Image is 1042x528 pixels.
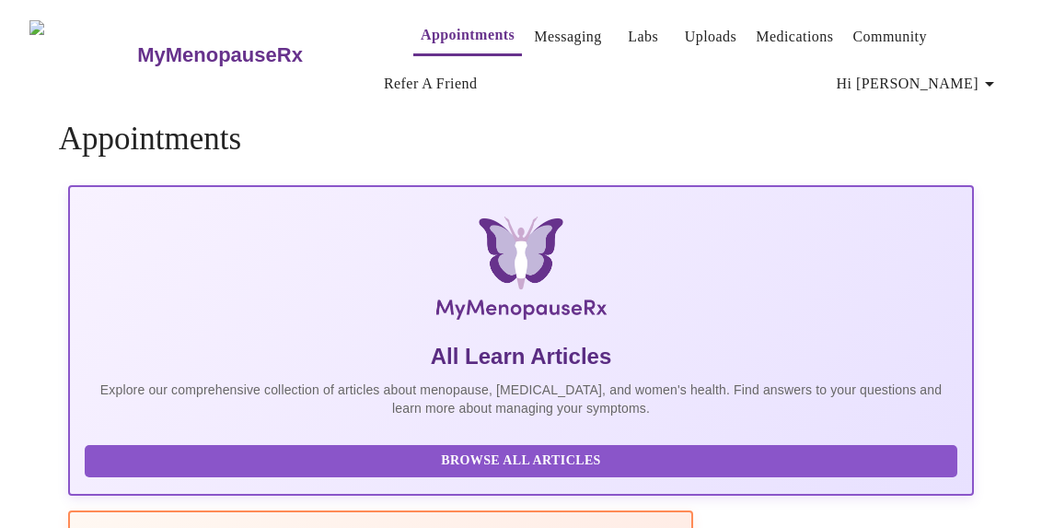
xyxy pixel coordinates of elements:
[421,22,515,48] a: Appointments
[376,65,485,102] button: Refer a Friend
[527,18,608,55] button: Messaging
[135,23,376,88] a: MyMenopauseRx
[756,24,833,50] a: Medications
[85,381,957,417] p: Explore our comprehensive collection of articles about menopause, [MEDICAL_DATA], and women's hea...
[413,17,522,56] button: Appointments
[85,452,962,467] a: Browse All Articles
[845,18,934,55] button: Community
[137,43,303,67] h3: MyMenopauseRx
[628,24,658,50] a: Labs
[29,20,135,89] img: MyMenopauseRx Logo
[614,18,673,55] button: Labs
[384,71,478,97] a: Refer a Friend
[852,24,927,50] a: Community
[837,71,1001,97] span: Hi [PERSON_NAME]
[534,24,601,50] a: Messaging
[103,450,939,473] span: Browse All Articles
[685,24,737,50] a: Uploads
[829,65,1008,102] button: Hi [PERSON_NAME]
[221,217,822,327] img: MyMenopauseRx Logo
[677,18,745,55] button: Uploads
[59,121,983,158] h4: Appointments
[748,18,840,55] button: Medications
[85,445,957,477] button: Browse All Articles
[85,342,957,371] h5: All Learn Articles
